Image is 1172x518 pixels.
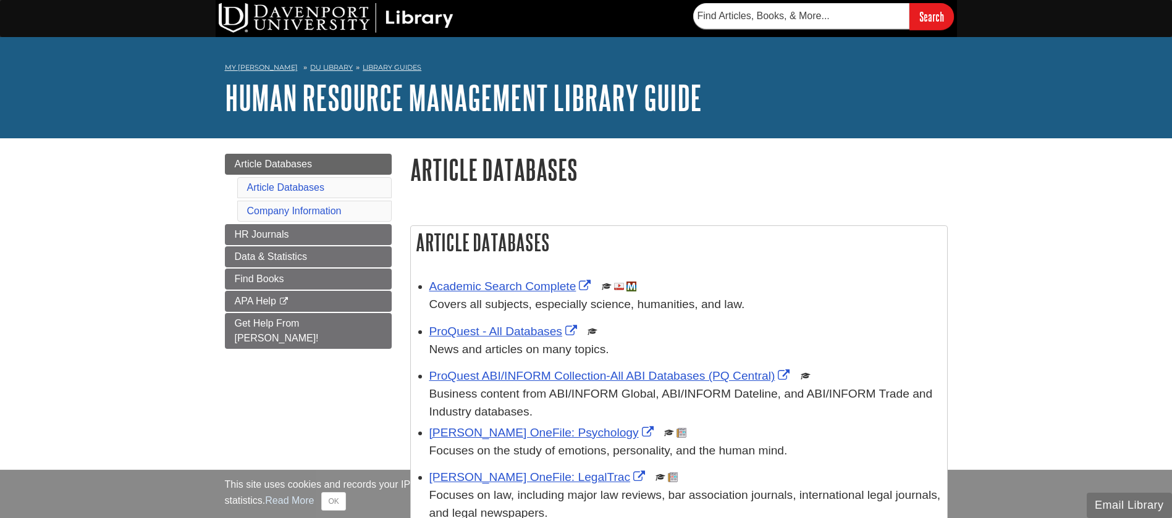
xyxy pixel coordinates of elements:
a: Link opens in new window [429,280,594,293]
a: Article Databases [247,182,324,193]
input: Find Articles, Books, & More... [693,3,909,29]
img: Scholarly or Peer Reviewed [664,428,674,438]
i: This link opens in a new window [279,298,289,306]
img: Scholarly or Peer Reviewed [801,371,811,381]
div: This site uses cookies and records your IP address for usage statistics. Additionally, we use Goo... [225,477,948,511]
a: Library Guides [363,63,421,72]
a: Link opens in new window [429,325,580,338]
span: Data & Statistics [235,251,307,262]
span: Get Help From [PERSON_NAME]! [235,318,319,343]
a: HR Journals [225,224,392,245]
img: MeL (Michigan electronic Library) [626,282,636,291]
h1: Article Databases [410,154,948,185]
img: Newspapers [677,428,686,438]
a: My [PERSON_NAME] [225,62,298,73]
h2: Article Databases [411,226,947,259]
a: Find Books [225,269,392,290]
a: Link opens in new window [429,470,649,483]
nav: breadcrumb [225,59,948,79]
a: Get Help From [PERSON_NAME]! [225,313,392,349]
a: APA Help [225,291,392,312]
img: Scholarly or Peer Reviewed [602,282,612,291]
a: Human Resource Management Library Guide [225,78,702,117]
input: Search [909,3,954,30]
a: Read More [265,495,314,506]
div: Business content from ABI/INFORM Global, ABI/INFORM Dateline, and ABI/INFORM Trade and Industry d... [429,385,941,421]
a: Link opens in new window [429,426,657,439]
img: DU Library [219,3,453,33]
p: Focuses on the study of emotions, personality, and the human mind. [429,442,941,460]
p: Covers all subjects, especially science, humanities, and law. [429,296,941,314]
span: Find Books [235,274,284,284]
button: Email Library [1087,493,1172,518]
img: Scholarly or Peer Reviewed [656,472,665,482]
span: Article Databases [235,159,312,169]
p: News and articles on many topics. [429,341,941,359]
span: HR Journals [235,229,289,240]
img: Newspapers [668,472,678,482]
span: APA Help [235,296,276,306]
a: Company Information [247,206,342,216]
div: Guide Page Menu [225,154,392,349]
a: Link opens in new window [429,369,793,382]
a: Data & Statistics [225,246,392,267]
img: Audio & Video [614,282,624,291]
a: Article Databases [225,154,392,175]
button: Close [321,492,345,511]
a: DU Library [310,63,353,72]
form: Searches DU Library's articles, books, and more [693,3,954,30]
img: Scholarly or Peer Reviewed [588,327,597,336]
